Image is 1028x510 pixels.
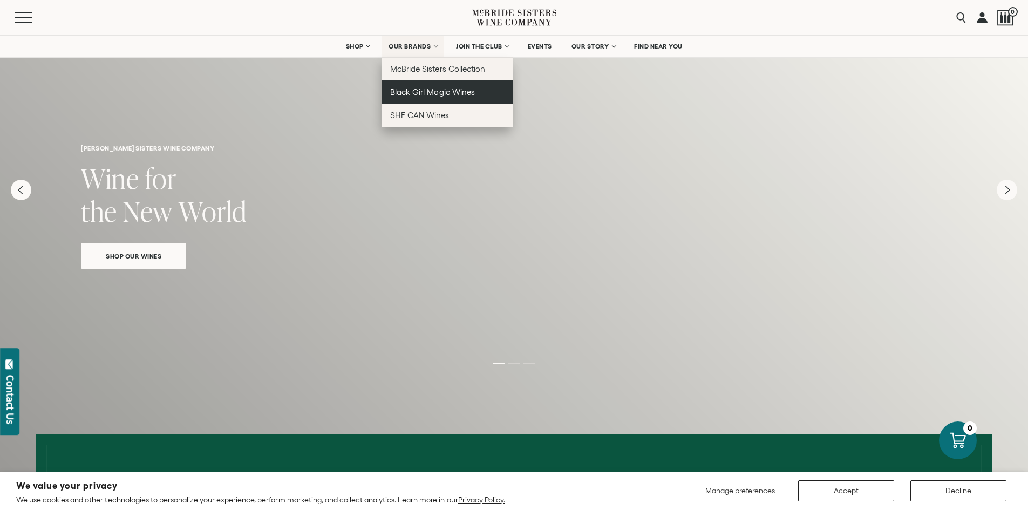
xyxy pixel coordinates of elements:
div: 0 [963,421,977,435]
button: Manage preferences [699,480,782,501]
a: OUR BRANDS [382,36,444,57]
span: Shop Our Wines [87,250,180,262]
span: Black Girl Magic Wines [390,87,474,97]
a: FIND NEAR YOU [627,36,690,57]
a: SHOP [338,36,376,57]
span: SHOP [345,43,364,50]
span: SHE CAN Wines [390,111,449,120]
a: Shop Our Wines [81,243,186,269]
button: Next [997,180,1017,200]
p: We use cookies and other technologies to personalize your experience, perform marketing, and coll... [16,495,505,505]
span: FIND NEAR YOU [634,43,683,50]
li: Page dot 2 [508,363,520,364]
button: Accept [798,480,894,501]
a: Privacy Policy. [458,495,505,504]
span: OUR STORY [571,43,609,50]
div: Contact Us [5,375,16,424]
a: SHE CAN Wines [382,104,513,127]
span: EVENTS [528,43,552,50]
span: the [81,193,117,230]
span: New [123,193,173,230]
span: OUR BRANDS [389,43,431,50]
h6: [PERSON_NAME] sisters wine company [81,145,947,152]
a: Black Girl Magic Wines [382,80,513,104]
a: EVENTS [521,36,559,57]
li: Page dot 3 [523,363,535,364]
span: Wine [81,160,139,197]
span: JOIN THE CLUB [456,43,502,50]
a: JOIN THE CLUB [449,36,515,57]
button: Mobile Menu Trigger [15,12,53,23]
span: Manage preferences [705,486,775,495]
h2: We value your privacy [16,481,505,491]
span: McBride Sisters Collection [390,64,485,73]
li: Page dot 1 [493,363,505,364]
span: World [179,193,247,230]
span: 0 [1008,7,1018,17]
a: McBride Sisters Collection [382,57,513,80]
a: OUR STORY [564,36,622,57]
button: Decline [910,480,1006,501]
span: for [145,160,176,197]
button: Previous [11,180,31,200]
